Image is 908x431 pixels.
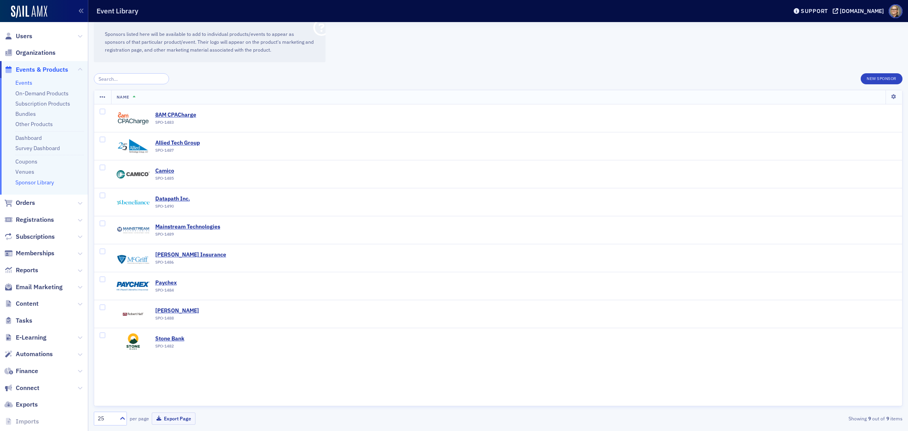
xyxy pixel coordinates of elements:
[155,195,190,202] a: Datapath Inc.
[889,4,902,18] span: Profile
[4,249,54,258] a: Memberships
[15,100,70,107] a: Subscription Products
[16,333,47,342] span: E-Learning
[15,90,69,97] a: On-Demand Products
[155,176,174,181] span: SPO-1485
[97,6,138,16] h1: Event Library
[16,316,32,325] span: Tasks
[4,350,53,359] a: Automations
[16,417,39,426] span: Imports
[117,135,150,157] img: Allied---logo-anniversary---two-versions-(002)_Page_2.jpg
[885,415,890,422] strong: 9
[15,168,34,175] a: Venues
[155,167,174,175] a: Camico
[4,266,38,275] a: Reports
[16,249,54,258] span: Memberships
[98,414,115,423] div: 25
[16,32,32,41] span: Users
[4,65,68,74] a: Events & Products
[4,400,38,409] a: Exports
[4,232,55,241] a: Subscriptions
[155,335,184,342] a: Stone Bank
[4,417,39,426] a: Imports
[155,223,220,230] a: Mainstream Technologies
[16,367,38,375] span: Finance
[4,215,54,224] a: Registrations
[155,251,226,258] a: [PERSON_NAME] Insurance
[4,316,32,325] a: Tasks
[861,73,902,84] button: New Sponsor
[4,367,38,375] a: Finance
[155,232,174,237] span: SPO-1489
[15,134,42,141] a: Dashboard
[15,158,37,165] a: Coupons
[155,316,174,321] span: SPO-1488
[130,415,149,422] label: per page
[867,415,872,422] strong: 9
[16,215,54,224] span: Registrations
[15,179,54,186] a: Sponsor Library
[117,275,150,297] img: Paychex_Blue_Lockup.jpg
[16,299,39,308] span: Content
[105,30,314,54] p: Sponsors listed here will be available to add to individual products/events to appear as sponsors...
[155,288,174,293] span: SPO-1484
[155,344,174,349] span: SPO-1482
[16,283,63,292] span: Email Marketing
[117,191,150,213] img: Beneliance_Logo-for-Bronze-Sponsor.png
[155,139,200,147] a: Allied Tech Group
[155,307,199,314] a: [PERSON_NAME]
[155,204,174,209] span: SPO-1490
[117,94,129,100] span: Name
[16,48,56,57] span: Organizations
[4,199,35,207] a: Orders
[155,279,177,286] a: Paychex
[117,107,150,129] img: 8am-TM-ProductLockUps-RGB_CPACharge-Stacked-FullColor.png
[15,121,53,128] a: Other Products
[15,79,32,86] a: Events
[16,266,38,275] span: Reports
[4,299,39,308] a: Content
[833,8,887,14] button: [DOMAIN_NAME]
[117,163,150,185] img: CAMICO-Logo-PNG.png
[4,384,39,392] a: Connect
[117,331,150,353] img: SB-Logo-2C---Stacked,-Green.png
[16,400,38,409] span: Exports
[16,232,55,241] span: Subscriptions
[16,65,68,74] span: Events & Products
[11,6,47,18] img: SailAMX
[16,199,35,207] span: Orders
[94,73,169,84] input: Search…
[4,48,56,57] a: Organizations
[155,111,196,119] a: 8AM CPACharge
[15,145,60,152] a: Survey Dashboard
[152,412,195,425] button: Export Page
[16,384,39,392] span: Connect
[15,110,36,117] a: Bundles
[840,7,884,15] div: [DOMAIN_NAME]
[4,32,32,41] a: Users
[861,74,902,82] a: New Sponsor
[117,247,150,269] img: McGriff-Logo-2025.png
[155,148,174,153] span: SPO-1487
[16,350,53,359] span: Automations
[801,7,828,15] div: Support
[4,283,63,292] a: Email Marketing
[4,333,47,342] a: E-Learning
[155,120,174,125] span: SPO-1483
[155,260,174,265] span: SPO-1486
[117,219,150,241] img: mainstream-tech.png
[117,303,150,325] img: Robert-Half-logo.jpg
[638,415,902,422] div: Showing out of items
